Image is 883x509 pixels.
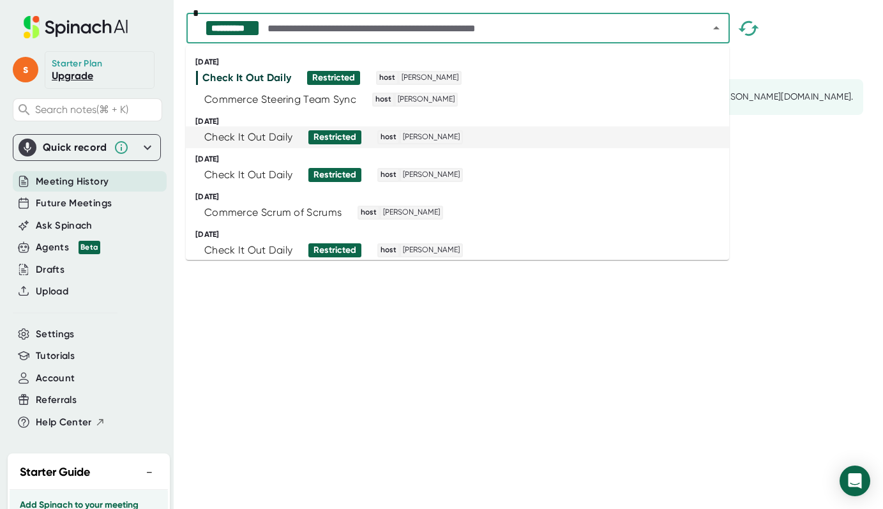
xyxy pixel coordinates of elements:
[204,93,356,106] div: Commerce Steering Team Sync
[36,284,68,299] button: Upload
[36,218,93,233] button: Ask Spinach
[396,94,457,105] span: [PERSON_NAME]
[36,371,75,386] button: Account
[36,196,112,211] button: Future Meetings
[195,230,729,239] div: [DATE]
[204,131,292,144] div: Check It Out Daily
[379,132,398,143] span: host
[141,463,158,482] button: −
[36,415,105,430] button: Help Center
[359,207,379,218] span: host
[52,58,103,70] div: Starter Plan
[204,169,292,181] div: Check It Out Daily
[36,415,92,430] span: Help Center
[195,117,729,126] div: [DATE]
[401,132,462,143] span: [PERSON_NAME]
[195,192,729,202] div: [DATE]
[377,72,397,84] span: host
[204,206,342,219] div: Commerce Scrum of Scrums
[36,349,75,363] button: Tutorials
[400,72,460,84] span: [PERSON_NAME]
[312,72,355,84] div: Restricted
[36,262,64,277] button: Drafts
[313,169,356,181] div: Restricted
[374,94,393,105] span: host
[313,245,356,256] div: Restricted
[707,19,725,37] button: Close
[379,245,398,256] span: host
[36,327,75,342] button: Settings
[43,141,107,154] div: Quick record
[204,244,292,257] div: Check It Out Daily
[195,155,729,164] div: [DATE]
[379,169,398,181] span: host
[35,103,128,116] span: Search notes (⌘ + K)
[401,245,462,256] span: [PERSON_NAME]
[36,393,77,407] button: Referrals
[202,72,291,84] div: Check It Out Daily
[381,207,442,218] span: [PERSON_NAME]
[36,174,109,189] button: Meeting History
[20,464,90,481] h2: Starter Guide
[840,466,870,496] div: Open Intercom Messenger
[19,135,155,160] div: Quick record
[313,132,356,143] div: Restricted
[195,57,729,67] div: [DATE]
[36,240,100,255] button: Agents Beta
[401,169,462,181] span: [PERSON_NAME]
[36,240,100,255] div: Agents
[13,57,38,82] span: s
[79,241,100,254] div: Beta
[52,70,93,82] a: Upgrade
